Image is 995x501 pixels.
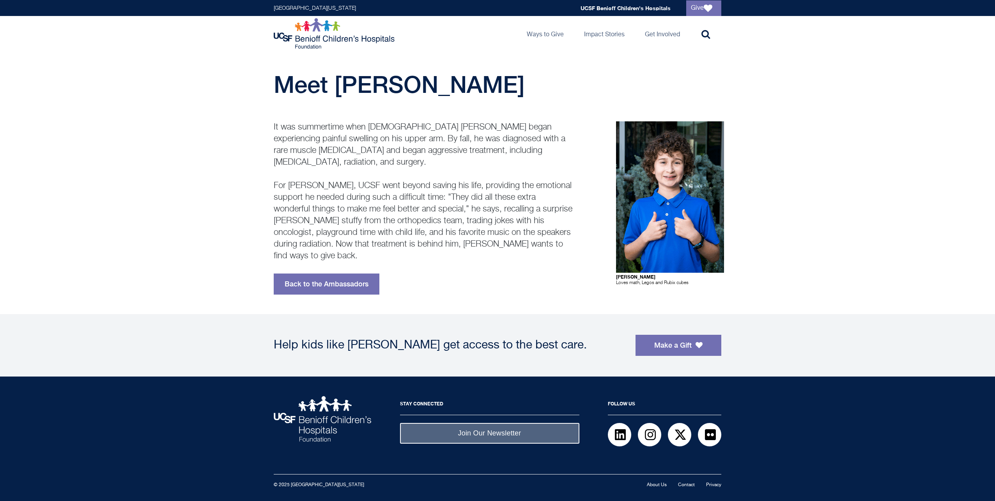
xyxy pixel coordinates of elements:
a: Join Our Newsletter [400,423,579,444]
a: Privacy [706,483,721,487]
strong: [PERSON_NAME] [616,274,655,280]
h2: Follow Us [608,396,721,415]
p: It was summertime when [DEMOGRAPHIC_DATA] [PERSON_NAME] began experiencing painful swelling on hi... [274,121,574,262]
a: [GEOGRAPHIC_DATA][US_STATE] [274,5,356,11]
small: © 2025 [GEOGRAPHIC_DATA][US_STATE] [274,483,364,487]
a: Give [686,0,721,16]
img: Logo for UCSF Benioff Children's Hospitals Foundation [274,18,397,49]
img: Rhydian [616,121,724,273]
a: UCSF Benioff Children's Hospitals [581,5,671,11]
a: Contact [678,483,695,487]
a: Make a Gift [636,335,721,356]
a: About Us [647,483,667,487]
img: UCSF Benioff Children's Hospitals [274,396,371,442]
a: Back to the Ambassadors [274,274,379,295]
a: Ways to Give [521,16,570,51]
span: Meet [PERSON_NAME] [274,71,525,98]
div: Help kids like [PERSON_NAME] get access to the best care. [274,339,628,351]
a: Get Involved [639,16,686,51]
a: Impact Stories [578,16,631,51]
p: Loves math, Legos and Rubix cubes [616,121,721,286]
h2: Stay Connected [400,396,579,415]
